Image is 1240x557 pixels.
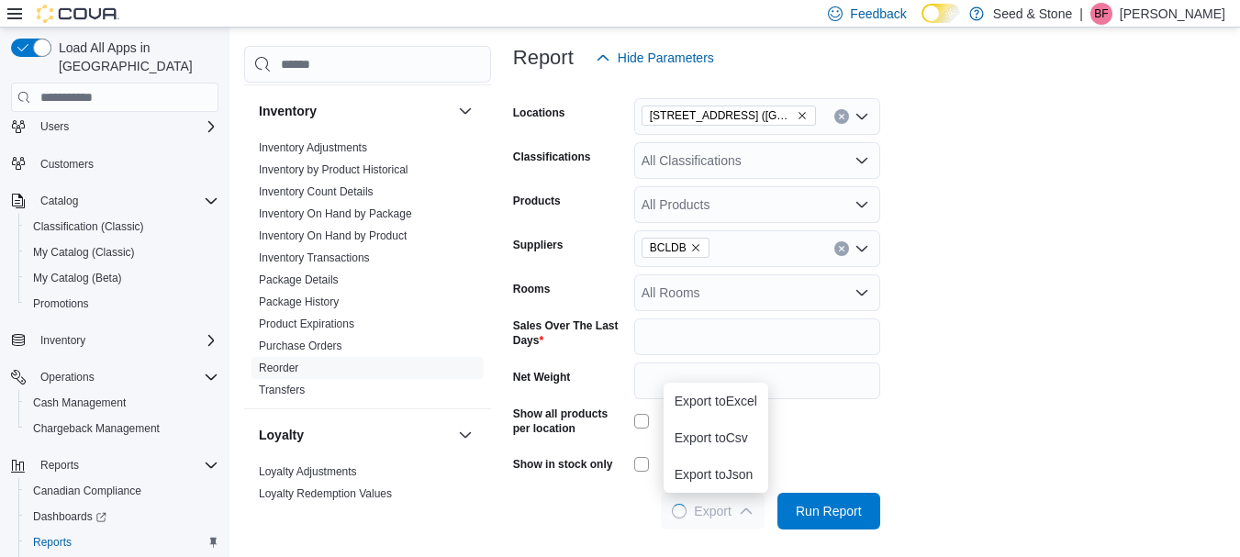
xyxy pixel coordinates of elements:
[40,370,95,384] span: Operations
[259,229,407,242] a: Inventory On Hand by Product
[4,328,226,353] button: Inventory
[33,329,218,351] span: Inventory
[33,153,101,175] a: Customers
[259,102,451,120] button: Inventory
[26,480,218,502] span: Canadian Compliance
[40,119,69,134] span: Users
[4,114,226,139] button: Users
[259,162,408,177] span: Inventory by Product Historical
[33,395,126,410] span: Cash Management
[33,509,106,524] span: Dashboards
[259,141,367,154] a: Inventory Adjustments
[33,245,135,260] span: My Catalog (Classic)
[4,452,226,478] button: Reports
[675,394,757,408] span: Export to Excel
[259,228,407,243] span: Inventory On Hand by Product
[834,109,849,124] button: Clear input
[797,110,808,121] button: Remove 616 Fort St. (Bay Centre) from selection in this group
[33,366,218,388] span: Operations
[661,493,764,529] button: LoadingExport
[26,241,142,263] a: My Catalog (Classic)
[26,293,96,315] a: Promotions
[33,535,72,550] span: Reports
[796,502,862,520] span: Run Report
[513,407,627,436] label: Show all products per location
[259,464,357,479] span: Loyalty Adjustments
[259,383,305,397] span: Transfers
[259,317,354,331] span: Product Expirations
[675,467,757,482] span: Export to Json
[259,251,370,265] span: Inventory Transactions
[26,293,218,315] span: Promotions
[513,238,564,252] label: Suppliers
[777,493,880,529] button: Run Report
[4,150,226,177] button: Customers
[26,418,218,440] span: Chargeback Management
[664,419,768,456] button: Export toCsv
[259,361,298,375] span: Reorder
[244,461,491,512] div: Loyalty
[670,502,688,520] span: Loading
[33,116,76,138] button: Users
[259,102,317,120] h3: Inventory
[18,214,226,240] button: Classification (Classic)
[259,384,305,396] a: Transfers
[855,153,869,168] button: Open list of options
[259,340,342,352] a: Purchase Orders
[993,3,1072,25] p: Seed & Stone
[26,267,218,289] span: My Catalog (Beta)
[642,106,816,126] span: 616 Fort St. (Bay Centre)
[26,216,151,238] a: Classification (Classic)
[922,23,922,24] span: Dark Mode
[855,285,869,300] button: Open list of options
[259,362,298,374] a: Reorder
[1094,3,1108,25] span: BF
[33,219,144,234] span: Classification (Classic)
[33,296,89,311] span: Promotions
[259,207,412,220] a: Inventory On Hand by Package
[259,185,374,198] a: Inventory Count Details
[4,188,226,214] button: Catalog
[922,4,960,23] input: Dark Mode
[26,506,218,528] span: Dashboards
[259,295,339,308] a: Package History
[513,370,570,384] label: Net Weight
[1079,3,1083,25] p: |
[454,100,476,122] button: Inventory
[40,157,94,172] span: Customers
[26,418,167,440] a: Chargeback Management
[4,364,226,390] button: Operations
[26,241,218,263] span: My Catalog (Classic)
[664,383,768,419] button: Export toExcel
[26,506,114,528] a: Dashboards
[259,273,339,287] span: Package Details
[650,106,793,125] span: [STREET_ADDRESS] ([GEOGRAPHIC_DATA])
[1120,3,1225,25] p: [PERSON_NAME]
[834,241,849,256] button: Clear input
[850,5,906,23] span: Feedback
[259,273,339,286] a: Package Details
[18,240,226,265] button: My Catalog (Classic)
[259,206,412,221] span: Inventory On Hand by Package
[51,39,218,75] span: Load All Apps in [GEOGRAPHIC_DATA]
[259,163,408,176] a: Inventory by Product Historical
[26,392,133,414] a: Cash Management
[664,456,768,493] button: Export toJson
[33,366,102,388] button: Operations
[513,457,613,472] label: Show in stock only
[513,318,627,348] label: Sales Over The Last Days
[33,190,218,212] span: Catalog
[33,152,218,175] span: Customers
[18,478,226,504] button: Canadian Compliance
[259,426,304,444] h3: Loyalty
[37,5,119,23] img: Cova
[259,140,367,155] span: Inventory Adjustments
[40,333,85,348] span: Inventory
[18,416,226,441] button: Chargeback Management
[40,194,78,208] span: Catalog
[855,109,869,124] button: Open list of options
[672,493,753,529] span: Export
[1090,3,1112,25] div: Brian Furman
[650,239,687,257] span: BCLDB
[259,487,392,500] a: Loyalty Redemption Values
